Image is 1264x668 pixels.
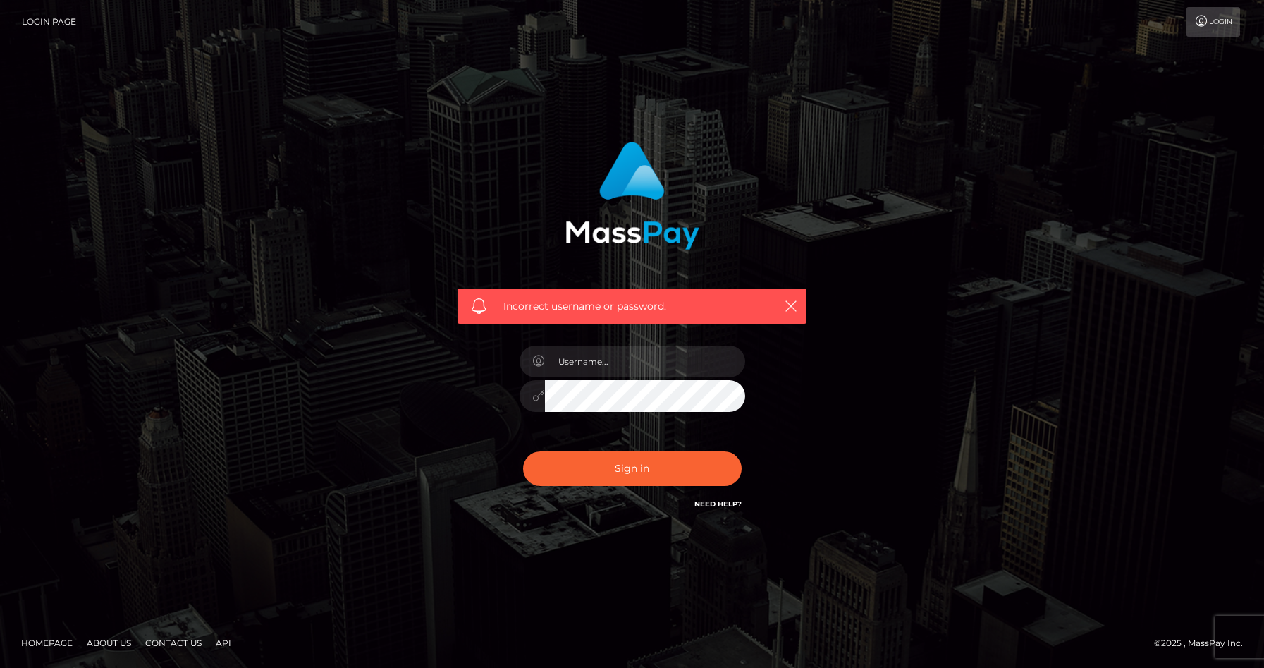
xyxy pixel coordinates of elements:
a: Login [1186,7,1240,37]
a: Login Page [22,7,76,37]
div: © 2025 , MassPay Inc. [1154,636,1253,651]
input: Username... [545,346,745,377]
img: MassPay Login [565,142,699,250]
a: Need Help? [694,499,742,509]
button: Sign in [523,451,742,486]
a: Homepage [16,632,78,654]
a: Contact Us [140,632,207,654]
a: About Us [81,632,137,654]
a: API [210,632,237,654]
span: Incorrect username or password. [503,299,761,314]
